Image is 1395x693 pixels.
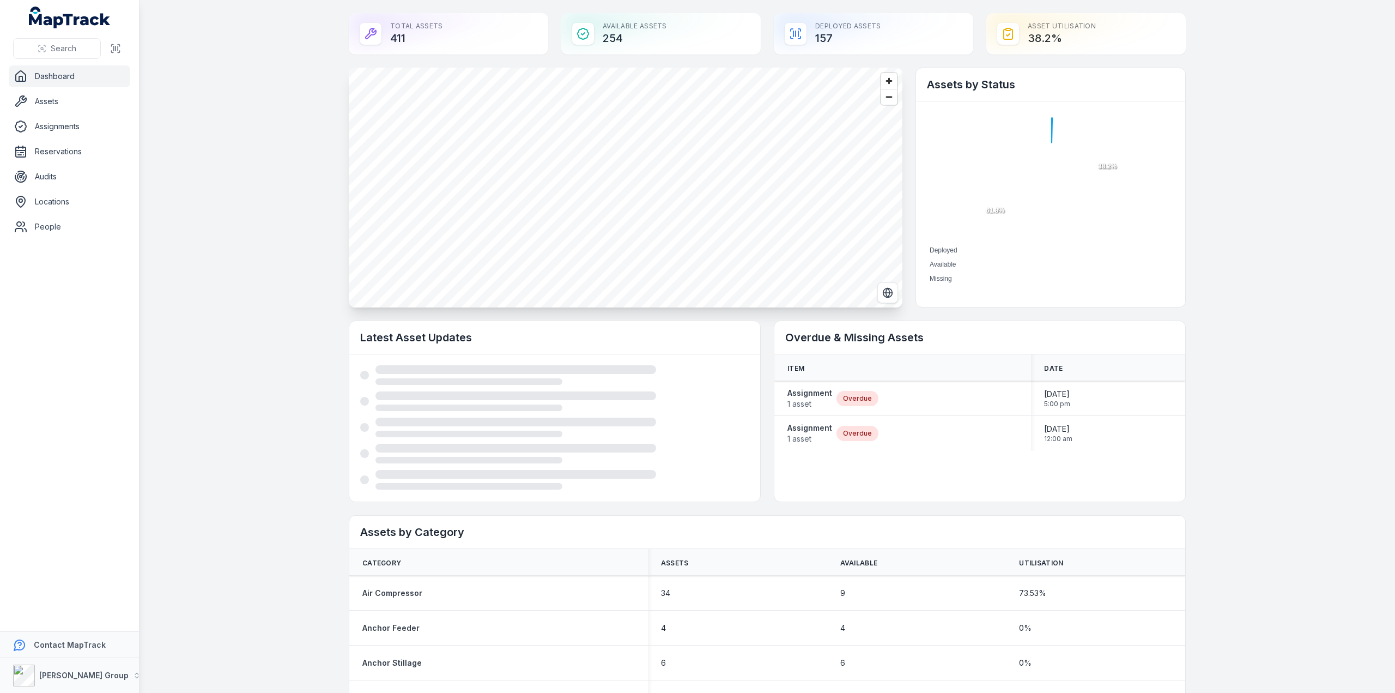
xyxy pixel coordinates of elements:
span: Deployed [930,246,957,254]
span: 9 [840,588,845,599]
a: Assets [9,91,130,112]
a: Anchor Feeder [362,623,420,634]
span: Item [787,364,804,373]
span: 4 [840,623,845,634]
a: Assignment1 asset [787,388,832,409]
canvas: Map [349,68,902,308]
a: Assignments [9,116,130,137]
a: Reservations [9,141,130,162]
button: Zoom in [881,73,897,89]
span: 12:00 am [1044,435,1072,443]
a: Locations [9,191,130,213]
span: 4 [661,623,666,634]
span: 6 [661,658,666,668]
span: Available [930,261,956,268]
span: Missing [930,275,952,282]
strong: Assignment [787,423,832,433]
span: 34 [661,588,670,599]
strong: Contact MapTrack [34,640,106,649]
span: Utilisation [1019,559,1063,568]
span: [DATE] [1044,424,1072,435]
a: Audits [9,166,130,188]
span: Category [362,559,401,568]
span: 1 asset [787,433,832,444]
a: Dashboard [9,65,130,87]
strong: Assignment [787,388,832,399]
span: Search [51,43,76,54]
time: 31/07/2025, 12:00:00 am [1044,424,1072,443]
h2: Overdue & Missing Assets [785,330,1174,345]
time: 27/06/2025, 5:00:00 pm [1044,389,1070,408]
div: Overdue [836,391,878,406]
strong: [PERSON_NAME] Group [39,671,129,680]
span: Date [1044,364,1063,373]
span: Available [840,559,878,568]
button: Search [13,38,101,59]
span: 0 % [1019,658,1032,668]
a: Air Compressor [362,588,422,599]
a: Assignment1 asset [787,423,832,444]
span: Assets [661,559,689,568]
span: 6 [840,658,845,668]
h2: Assets by Category [360,525,1174,540]
div: Overdue [836,426,878,441]
a: MapTrack [29,7,111,28]
h2: Latest Asset Updates [360,330,749,345]
span: 73.53 % [1019,588,1046,599]
a: People [9,216,130,238]
span: 5:00 pm [1044,400,1070,408]
span: 1 asset [787,399,832,409]
h2: Assets by Status [927,77,1174,92]
button: Zoom out [881,89,897,105]
a: Anchor Stillage [362,658,422,668]
button: Switch to Satellite View [877,282,898,303]
span: 0 % [1019,623,1032,634]
span: [DATE] [1044,389,1070,400]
